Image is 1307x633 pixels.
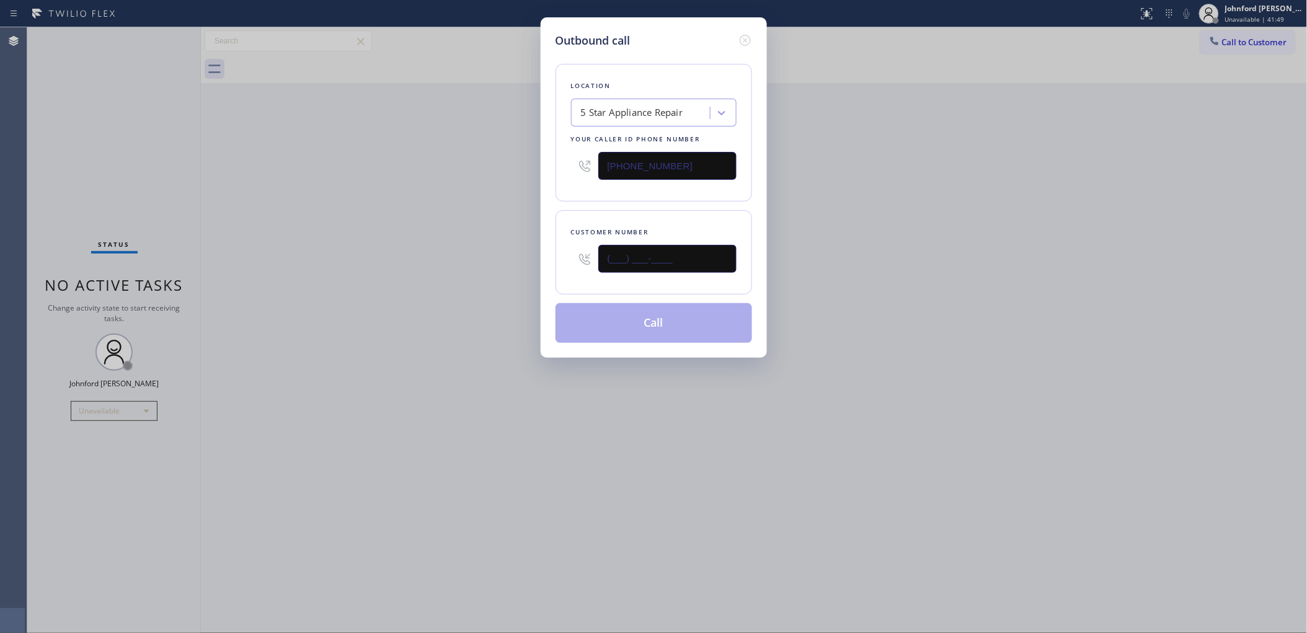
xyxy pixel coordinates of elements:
[571,79,737,92] div: Location
[556,32,631,49] h5: Outbound call
[598,245,737,273] input: (123) 456-7890
[581,106,683,120] div: 5 Star Appliance Repair
[556,303,752,343] button: Call
[571,226,737,239] div: Customer number
[598,152,737,180] input: (123) 456-7890
[571,133,737,146] div: Your caller id phone number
